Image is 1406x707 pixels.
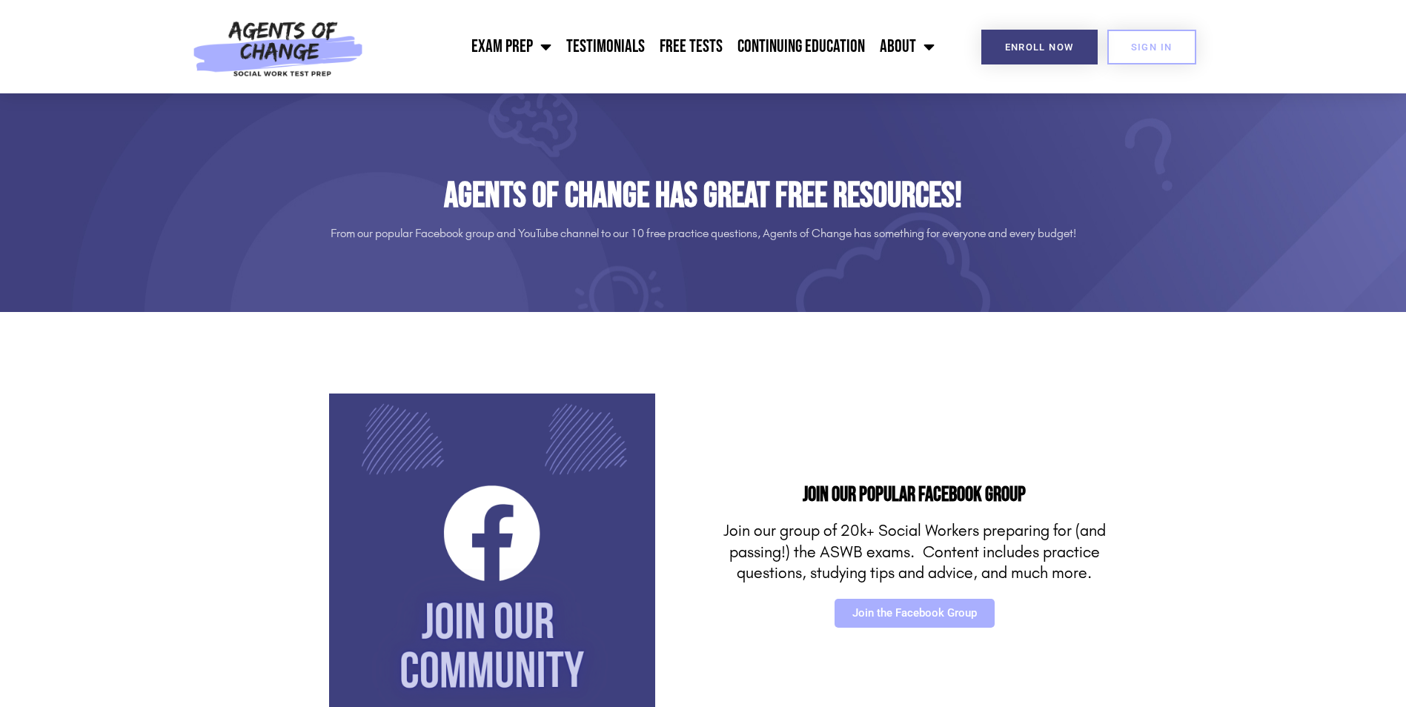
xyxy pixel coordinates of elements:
[288,175,1118,218] h2: Agents of Change Has Great Free Resources!
[872,28,942,65] a: About
[711,520,1118,584] p: Join our group of 20k+ Social Workers preparing for (and passing!) the ASWB exams. Content includ...
[981,30,1098,64] a: Enroll Now
[652,28,730,65] a: Free Tests
[852,608,977,619] span: Join the Facebook Group
[464,28,559,65] a: Exam Prep
[371,28,942,65] nav: Menu
[559,28,652,65] a: Testimonials
[1107,30,1196,64] a: SIGN IN
[288,222,1118,245] p: From our popular Facebook group and YouTube channel to our 10 free practice questions, Agents of ...
[1005,42,1074,52] span: Enroll Now
[1131,42,1173,52] span: SIGN IN
[835,599,995,628] a: Join the Facebook Group
[711,485,1118,505] h2: Join Our Popular Facebook Group
[730,28,872,65] a: Continuing Education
